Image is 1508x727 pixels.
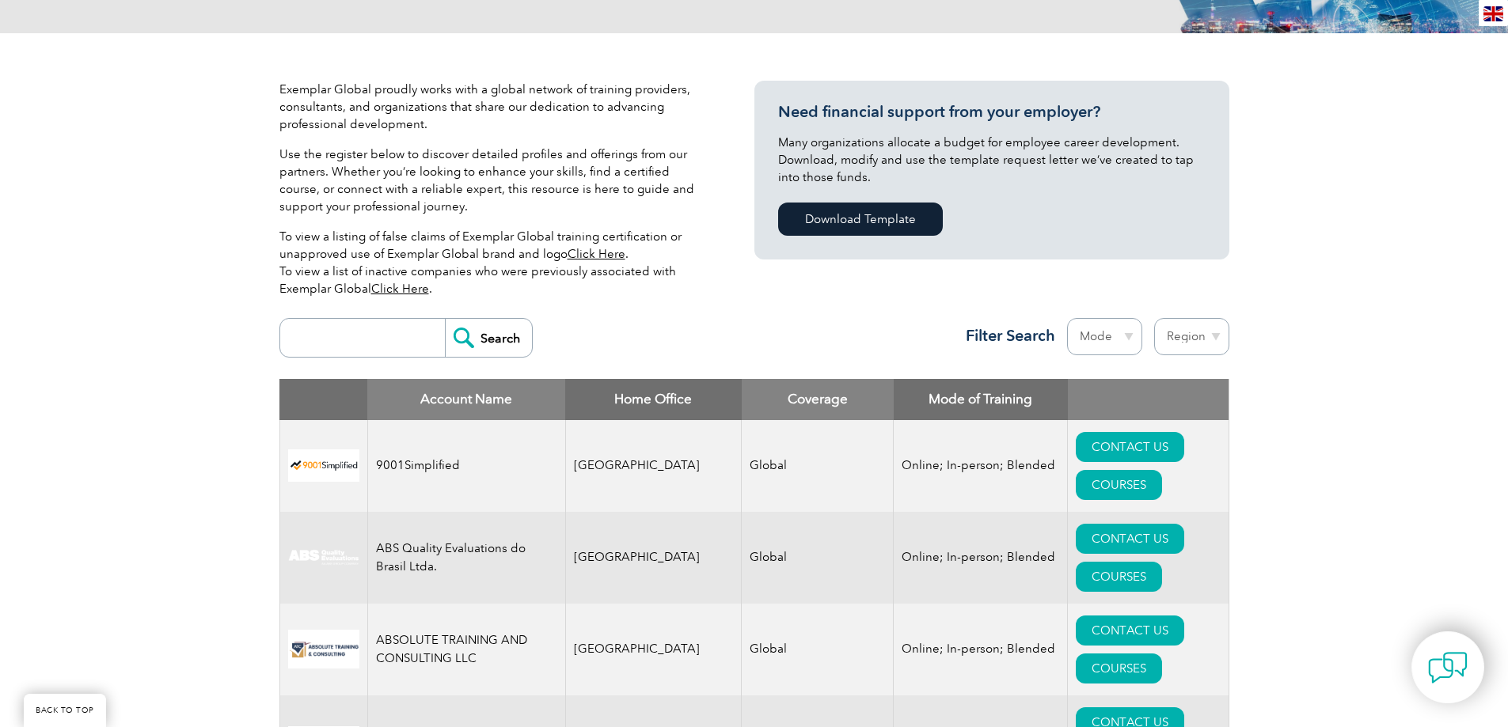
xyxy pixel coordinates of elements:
[1483,6,1503,21] img: en
[1428,648,1468,687] img: contact-chat.png
[288,549,359,566] img: c92924ac-d9bc-ea11-a814-000d3a79823d-logo.jpg
[568,247,625,261] a: Click Here
[288,630,359,668] img: 16e092f6-eadd-ed11-a7c6-00224814fd52-logo.png
[565,420,742,512] td: [GEOGRAPHIC_DATA]
[367,420,565,512] td: 9001Simplified
[1076,562,1162,592] a: COURSES
[288,449,359,482] img: 37c9c059-616f-eb11-a812-002248153038-logo.png
[367,379,565,420] th: Account Name: activate to sort column descending
[778,134,1206,186] p: Many organizations allocate a budget for employee career development. Download, modify and use th...
[1076,524,1184,554] a: CONTACT US
[1068,379,1229,420] th: : activate to sort column ascending
[778,203,943,236] a: Download Template
[1076,470,1162,500] a: COURSES
[565,379,742,420] th: Home Office: activate to sort column ascending
[778,102,1206,122] h3: Need financial support from your employer?
[894,420,1068,512] td: Online; In-person; Blended
[742,512,894,604] td: Global
[1076,615,1184,646] a: CONTACT US
[894,512,1068,604] td: Online; In-person; Blended
[894,604,1068,695] td: Online; In-person; Blended
[367,604,565,695] td: ABSOLUTE TRAINING AND CONSULTING LLC
[279,228,707,297] p: To view a listing of false claims of Exemplar Global training certification or unapproved use of ...
[1076,653,1162,683] a: COURSES
[742,420,894,512] td: Global
[1076,432,1184,462] a: CONTACT US
[279,81,707,133] p: Exemplar Global proudly works with a global network of training providers, consultants, and organ...
[445,319,532,357] input: Search
[565,512,742,604] td: [GEOGRAPHIC_DATA]
[742,379,894,420] th: Coverage: activate to sort column ascending
[742,604,894,695] td: Global
[371,282,429,296] a: Click Here
[24,694,106,727] a: BACK TO TOP
[956,326,1055,346] h3: Filter Search
[367,512,565,604] td: ABS Quality Evaluations do Brasil Ltda.
[565,604,742,695] td: [GEOGRAPHIC_DATA]
[279,146,707,215] p: Use the register below to discover detailed profiles and offerings from our partners. Whether you...
[894,379,1068,420] th: Mode of Training: activate to sort column ascending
